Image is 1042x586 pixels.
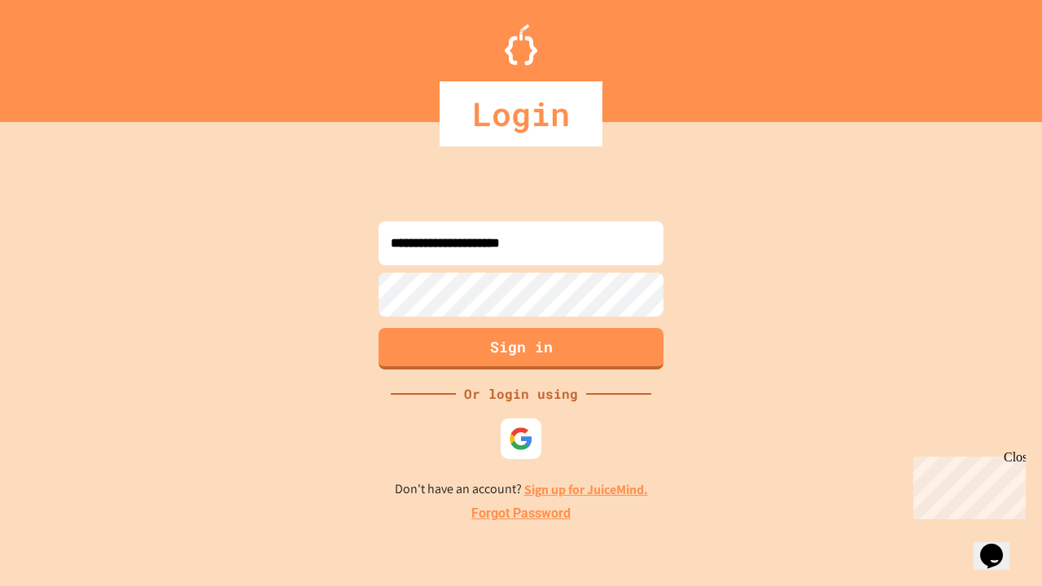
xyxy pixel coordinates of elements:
div: Login [440,81,602,146]
img: google-icon.svg [509,426,533,451]
button: Sign in [379,328,663,370]
div: Or login using [456,384,586,404]
a: Sign up for JuiceMind. [524,481,648,498]
div: Chat with us now!Close [7,7,112,103]
p: Don't have an account? [395,479,648,500]
iframe: chat widget [907,450,1026,519]
a: Forgot Password [471,504,571,523]
iframe: chat widget [974,521,1026,570]
img: Logo.svg [505,24,537,65]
